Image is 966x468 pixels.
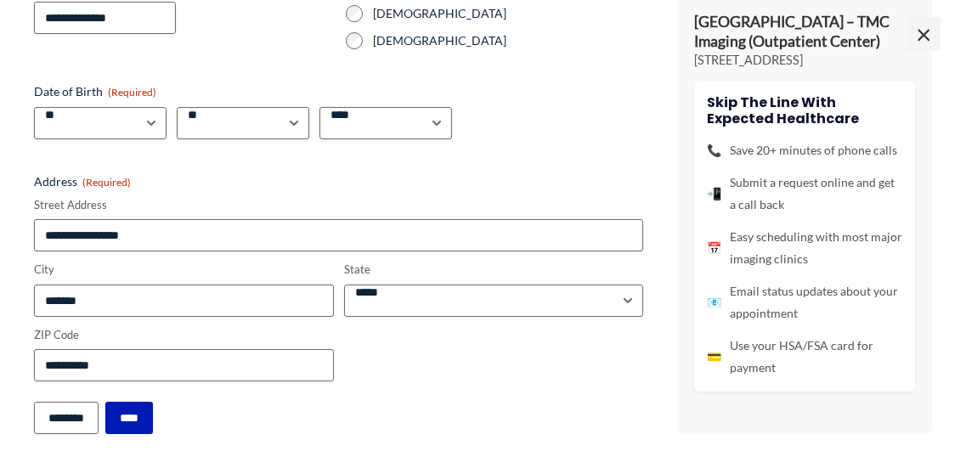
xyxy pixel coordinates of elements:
label: ZIP Code [34,327,334,343]
p: [STREET_ADDRESS] [694,52,915,69]
label: [DEMOGRAPHIC_DATA] [373,5,644,22]
span: 📲 [707,183,721,205]
li: Save 20+ minutes of phone calls [707,139,902,161]
span: 📧 [707,291,721,313]
span: 📞 [707,139,721,161]
legend: Address [34,173,131,190]
h4: Skip the line with Expected Healthcare [707,94,902,127]
label: [DEMOGRAPHIC_DATA] [373,32,644,49]
span: (Required) [108,86,156,99]
li: Submit a request online and get a call back [707,172,902,216]
legend: Date of Birth [34,83,156,100]
span: 💳 [707,346,721,368]
label: City [34,262,334,278]
span: 📅 [707,237,721,259]
label: Street Address [34,197,643,213]
span: × [907,17,941,51]
p: [GEOGRAPHIC_DATA] – TMC Imaging (Outpatient Center) [694,14,915,53]
span: (Required) [82,176,131,189]
li: Email status updates about your appointment [707,280,902,324]
label: State [344,262,644,278]
li: Easy scheduling with most major imaging clinics [707,226,902,270]
li: Use your HSA/FSA card for payment [707,335,902,379]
